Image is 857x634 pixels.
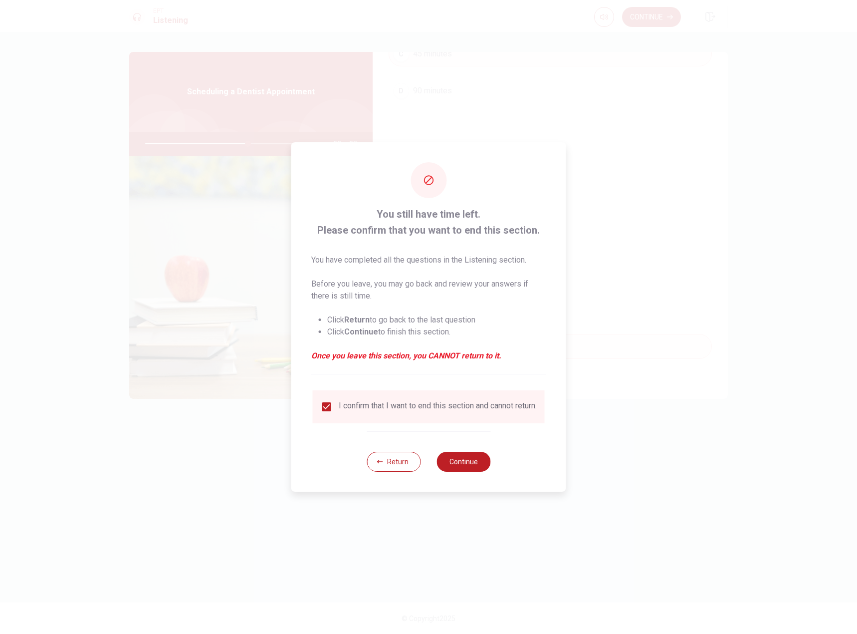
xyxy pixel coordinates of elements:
[344,315,370,324] strong: Return
[367,452,421,472] button: Return
[344,327,378,336] strong: Continue
[339,401,537,413] div: I confirm that I want to end this section and cannot return.
[311,206,546,238] span: You still have time left. Please confirm that you want to end this section.
[311,278,546,302] p: Before you leave, you may go back and review your answers if there is still time.
[311,350,546,362] em: Once you leave this section, you CANNOT return to it.
[327,314,546,326] li: Click to go back to the last question
[311,254,546,266] p: You have completed all the questions in the Listening section.
[327,326,546,338] li: Click to finish this section.
[436,452,490,472] button: Continue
